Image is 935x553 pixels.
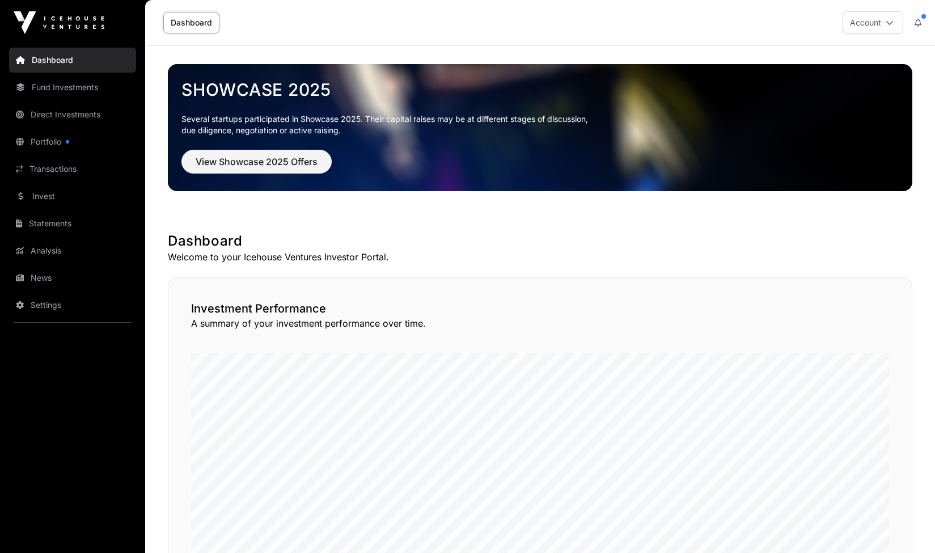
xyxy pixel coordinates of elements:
a: Statements [9,211,136,236]
a: News [9,265,136,290]
a: Dashboard [9,48,136,73]
iframe: Chat Widget [878,499,935,553]
button: View Showcase 2025 Offers [181,150,332,174]
a: Invest [9,184,136,209]
button: Account [843,11,903,34]
p: A summary of your investment performance over time. [191,316,889,330]
img: Icehouse Ventures Logo [14,11,104,34]
a: Portfolio [9,129,136,154]
p: Welcome to your Icehouse Ventures Investor Portal. [168,250,912,264]
a: Settings [9,293,136,318]
img: Showcase 2025 [168,64,912,191]
a: Analysis [9,238,136,263]
a: Dashboard [163,12,219,33]
h1: Dashboard [168,232,912,250]
a: Direct Investments [9,102,136,127]
a: View Showcase 2025 Offers [181,161,332,172]
p: Several startups participated in Showcase 2025. Their capital raises may be at different stages o... [181,113,899,136]
h2: Investment Performance [191,301,889,316]
a: Transactions [9,157,136,181]
a: Fund Investments [9,75,136,100]
a: Showcase 2025 [181,79,899,100]
span: View Showcase 2025 Offers [196,155,318,168]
